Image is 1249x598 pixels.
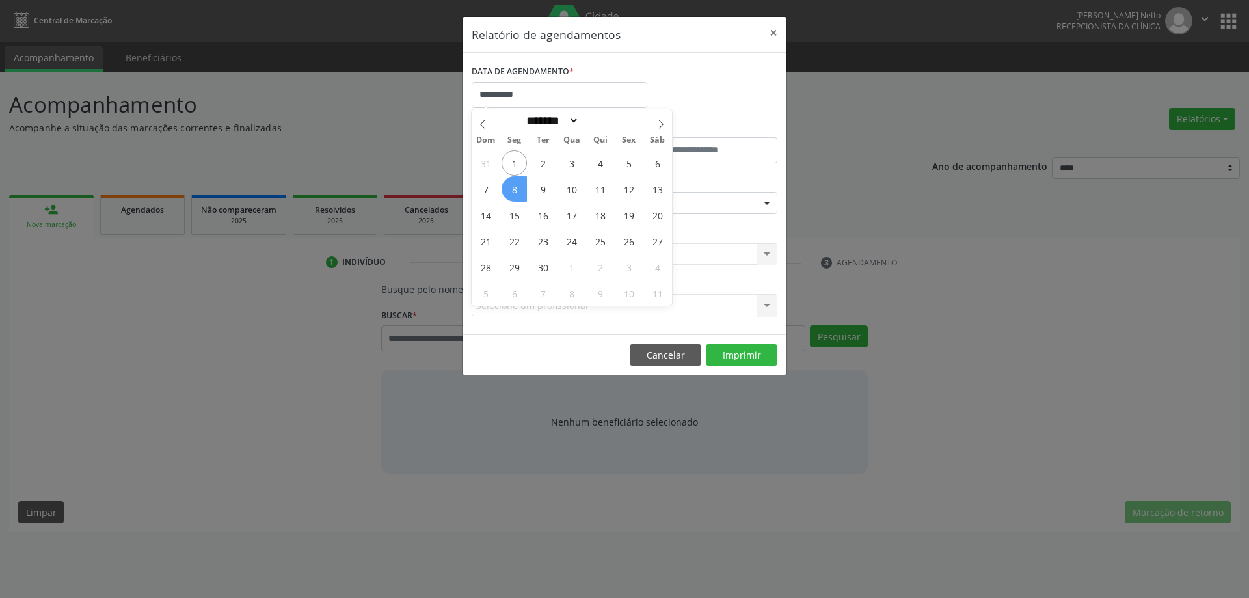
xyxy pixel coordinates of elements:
span: Outubro 4, 2025 [645,254,670,280]
span: Setembro 25, 2025 [587,228,613,254]
span: Setembro 20, 2025 [645,202,670,228]
span: Outubro 7, 2025 [530,280,556,306]
span: Setembro 6, 2025 [645,150,670,176]
span: Setembro 23, 2025 [530,228,556,254]
span: Setembro 22, 2025 [502,228,527,254]
span: Sáb [643,136,672,144]
select: Month [522,114,579,128]
span: Outubro 10, 2025 [616,280,641,306]
span: Setembro 4, 2025 [587,150,613,176]
span: Setembro 19, 2025 [616,202,641,228]
span: Setembro 2, 2025 [530,150,556,176]
span: Setembro 12, 2025 [616,176,641,202]
span: Setembro 16, 2025 [530,202,556,228]
span: Sex [615,136,643,144]
span: Ter [529,136,557,144]
span: Outubro 11, 2025 [645,280,670,306]
button: Close [760,17,786,49]
span: Outubro 3, 2025 [616,254,641,280]
button: Imprimir [706,344,777,366]
span: Setembro 11, 2025 [587,176,613,202]
span: Outubro 6, 2025 [502,280,527,306]
span: Setembro 15, 2025 [502,202,527,228]
span: Qui [586,136,615,144]
span: Outubro 8, 2025 [559,280,584,306]
span: Setembro 5, 2025 [616,150,641,176]
span: Setembro 27, 2025 [645,228,670,254]
span: Setembro 29, 2025 [502,254,527,280]
span: Setembro 24, 2025 [559,228,584,254]
span: Outubro 2, 2025 [587,254,613,280]
span: Dom [472,136,500,144]
span: Seg [500,136,529,144]
span: Setembro 8, 2025 [502,176,527,202]
span: Setembro 14, 2025 [473,202,498,228]
span: Setembro 3, 2025 [559,150,584,176]
span: Setembro 1, 2025 [502,150,527,176]
span: Outubro 1, 2025 [559,254,584,280]
span: Qua [557,136,586,144]
span: Setembro 28, 2025 [473,254,498,280]
span: Setembro 30, 2025 [530,254,556,280]
span: Setembro 26, 2025 [616,228,641,254]
h5: Relatório de agendamentos [472,26,621,43]
button: Cancelar [630,344,701,366]
span: Setembro 10, 2025 [559,176,584,202]
span: Setembro 9, 2025 [530,176,556,202]
input: Year [579,114,622,128]
span: Setembro 17, 2025 [559,202,584,228]
span: Setembro 21, 2025 [473,228,498,254]
span: Setembro 7, 2025 [473,176,498,202]
span: Outubro 9, 2025 [587,280,613,306]
span: Agosto 31, 2025 [473,150,498,176]
span: Setembro 13, 2025 [645,176,670,202]
label: ATÉ [628,117,777,137]
span: Outubro 5, 2025 [473,280,498,306]
span: Setembro 18, 2025 [587,202,613,228]
label: DATA DE AGENDAMENTO [472,62,574,82]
